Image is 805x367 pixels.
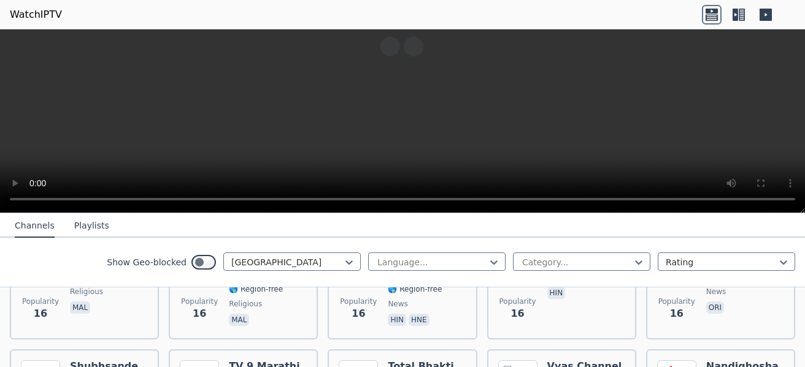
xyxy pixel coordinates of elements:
span: Popularity [22,297,59,306]
span: Popularity [340,297,377,306]
span: 16 [352,306,365,321]
span: 16 [34,306,47,321]
span: news [706,287,726,297]
button: Channels [15,214,55,238]
span: Popularity [499,297,536,306]
span: Popularity [658,297,695,306]
p: hin [388,314,406,326]
p: mal [229,314,249,326]
span: 16 [193,306,206,321]
span: Popularity [181,297,218,306]
span: 🌎 Region-free [229,284,283,294]
p: hin [547,287,566,299]
p: hne [409,314,429,326]
span: religious [70,287,103,297]
label: Show Geo-blocked [107,256,187,268]
span: 16 [510,306,524,321]
span: religious [229,299,262,309]
span: 16 [670,306,684,321]
span: 🌎 Region-free [388,284,442,294]
p: mal [70,301,90,314]
a: WatchIPTV [10,7,62,22]
button: Playlists [74,214,109,238]
span: news [388,299,407,309]
p: ori [706,301,724,314]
